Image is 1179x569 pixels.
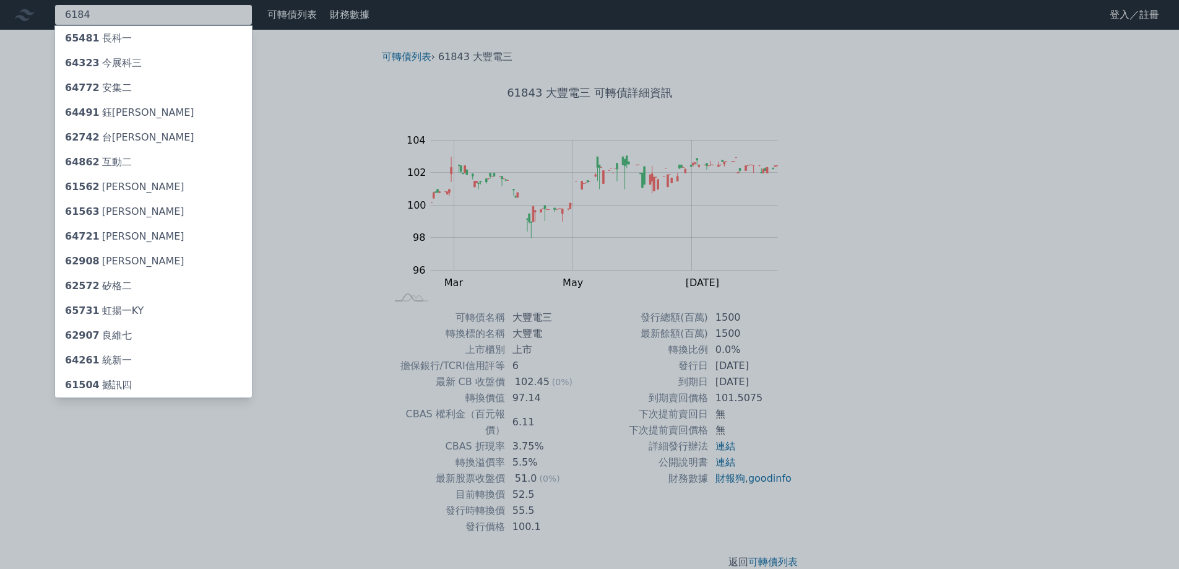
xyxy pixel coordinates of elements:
[55,224,252,249] a: 64721[PERSON_NAME]
[55,274,252,298] a: 62572矽格二
[65,180,184,194] div: [PERSON_NAME]
[65,80,132,95] div: 安集二
[55,150,252,175] a: 64862互動二
[65,328,132,343] div: 良維七
[65,31,132,46] div: 長科一
[65,156,100,168] span: 64862
[65,279,132,293] div: 矽格二
[55,348,252,373] a: 64261統新一
[65,354,100,366] span: 64261
[65,254,184,269] div: [PERSON_NAME]
[65,204,184,219] div: [PERSON_NAME]
[55,298,252,323] a: 65731虹揚一KY
[55,373,252,397] a: 61504撼訊四
[55,323,252,348] a: 62907良維七
[65,305,100,316] span: 65731
[65,57,100,69] span: 64323
[65,379,100,391] span: 61504
[65,105,194,120] div: 鈺[PERSON_NAME]
[65,230,100,242] span: 64721
[65,206,100,217] span: 61563
[55,76,252,100] a: 64772安集二
[65,378,132,393] div: 撼訊四
[65,131,100,143] span: 62742
[65,303,144,318] div: 虹揚一KY
[65,255,100,267] span: 62908
[55,175,252,199] a: 61562[PERSON_NAME]
[55,51,252,76] a: 64323今展科三
[55,249,252,274] a: 62908[PERSON_NAME]
[55,100,252,125] a: 64491鈺[PERSON_NAME]
[55,199,252,224] a: 61563[PERSON_NAME]
[65,155,132,170] div: 互動二
[65,353,132,368] div: 統新一
[65,106,100,118] span: 64491
[65,229,184,244] div: [PERSON_NAME]
[65,130,194,145] div: 台[PERSON_NAME]
[65,181,100,193] span: 61562
[65,56,142,71] div: 今展科三
[65,329,100,341] span: 62907
[65,82,100,93] span: 64772
[55,125,252,150] a: 62742台[PERSON_NAME]
[65,280,100,292] span: 62572
[55,26,252,51] a: 65481長科一
[65,32,100,44] span: 65481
